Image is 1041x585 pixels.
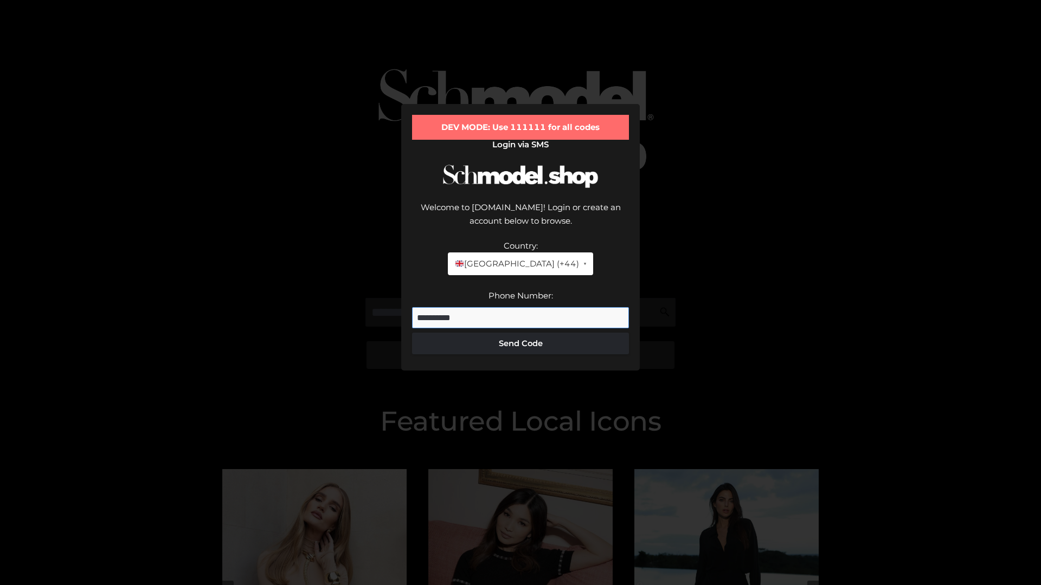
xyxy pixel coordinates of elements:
[439,155,602,198] img: Schmodel Logo
[489,290,553,301] label: Phone Number:
[504,240,538,251] label: Country:
[455,259,464,268] img: 🇬🇧
[412,115,629,140] div: DEV MODE: Use 111111 for all codes
[412,140,629,149] h2: Login via SMS
[454,257,579,271] span: [GEOGRAPHIC_DATA] (+44)
[412,333,629,354] button: Send Code
[412,200,629,239] div: Welcome to [DOMAIN_NAME]! Login or create an account below to browse.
